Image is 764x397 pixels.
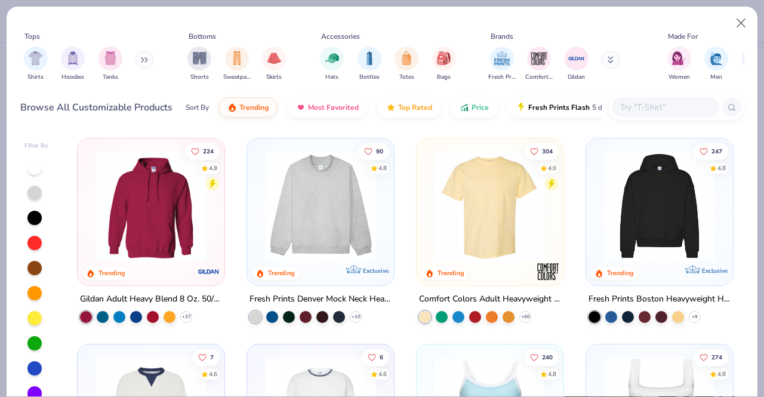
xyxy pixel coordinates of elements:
span: 247 [711,148,722,154]
button: Like [358,143,389,159]
div: filter for Skirts [262,47,286,82]
button: filter button [565,47,589,82]
img: Shirts Image [29,51,42,65]
input: Try "T-Shirt" [619,100,711,114]
button: filter button [525,47,553,82]
span: Gildan [568,73,585,82]
img: Gildan Image [568,50,586,67]
button: filter button [98,47,122,82]
span: Bags [437,73,451,82]
div: filter for Hats [320,47,344,82]
img: Tanks Image [104,51,117,65]
span: Comfort Colors [525,73,553,82]
div: Brands [491,31,513,42]
div: filter for Gildan [565,47,589,82]
img: e55d29c3-c55d-459c-bfd9-9b1c499ab3c6 [551,150,674,261]
button: filter button [24,47,48,82]
img: Comfort Colors Image [530,50,548,67]
button: filter button [358,47,381,82]
div: 4.6 [210,370,218,378]
button: filter button [395,47,418,82]
span: Fresh Prints Flash [528,103,590,112]
button: Top Rated [377,97,441,118]
span: 5 day delivery [592,101,636,115]
span: + 10 [352,313,361,321]
div: 4.8 [717,164,726,173]
span: Most Favorited [308,103,359,112]
div: filter for Shirts [24,47,48,82]
div: filter for Bags [432,47,456,82]
span: Sweatpants [223,73,251,82]
button: Like [362,349,389,365]
div: 4.8 [210,164,218,173]
img: Hats Image [325,51,339,65]
span: + 9 [692,313,698,321]
img: most_fav.gif [296,103,306,112]
div: Fresh Prints Boston Heavyweight Hoodie [589,292,731,307]
button: Like [524,143,559,159]
img: 91acfc32-fd48-4d6b-bdad-a4c1a30ac3fc [598,150,721,261]
img: Bags Image [437,51,450,65]
img: Gildan logo [197,260,221,284]
img: Bottles Image [363,51,376,65]
img: Sweatpants Image [230,51,244,65]
span: Fresh Prints [488,73,516,82]
div: filter for Tanks [98,47,122,82]
button: filter button [61,47,85,82]
button: Like [186,143,220,159]
div: filter for Shorts [187,47,211,82]
span: 274 [711,354,722,360]
img: a90f7c54-8796-4cb2-9d6e-4e9644cfe0fe [382,150,505,261]
div: 4.8 [378,164,387,173]
div: Gildan Adult Heavy Blend 8 Oz. 50/50 Hooded Sweatshirt [80,292,222,307]
span: Price [472,103,489,112]
div: filter for Women [667,47,691,82]
button: filter button [704,47,728,82]
span: + 60 [520,313,529,321]
div: Accessories [321,31,360,42]
button: Most Favorited [287,97,368,118]
span: + 37 [182,313,191,321]
span: 6 [380,354,383,360]
button: Like [524,349,559,365]
button: Fresh Prints Flash5 day delivery [507,97,645,118]
span: Shorts [190,73,209,82]
button: filter button [488,47,516,82]
div: filter for Totes [395,47,418,82]
div: 4.8 [717,370,726,378]
span: Bottles [359,73,380,82]
span: Shirts [27,73,44,82]
div: Tops [24,31,40,42]
div: 4.8 [548,370,556,378]
div: Bottoms [189,31,216,42]
div: 4.6 [378,370,387,378]
img: Shorts Image [193,51,207,65]
span: 224 [204,148,214,154]
img: Comfort Colors logo [536,260,560,284]
img: Men Image [710,51,723,65]
button: filter button [223,47,251,82]
span: 90 [376,148,383,154]
button: filter button [262,47,286,82]
div: filter for Hoodies [61,47,85,82]
img: Women Image [672,51,686,65]
span: Hoodies [61,73,84,82]
button: Like [694,349,728,365]
div: Made For [668,31,698,42]
button: filter button [187,47,211,82]
button: filter button [320,47,344,82]
div: filter for Fresh Prints [488,47,516,82]
img: Hoodies Image [66,51,79,65]
div: filter for Men [704,47,728,82]
span: Top Rated [398,103,432,112]
span: Trending [239,103,269,112]
button: filter button [667,47,691,82]
div: 4.9 [548,164,556,173]
img: f5d85501-0dbb-4ee4-b115-c08fa3845d83 [259,150,382,261]
div: Sort By [186,102,209,113]
span: Skirts [266,73,282,82]
img: Totes Image [400,51,413,65]
span: 304 [542,148,553,154]
div: Filter By [24,141,48,150]
button: filter button [432,47,456,82]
